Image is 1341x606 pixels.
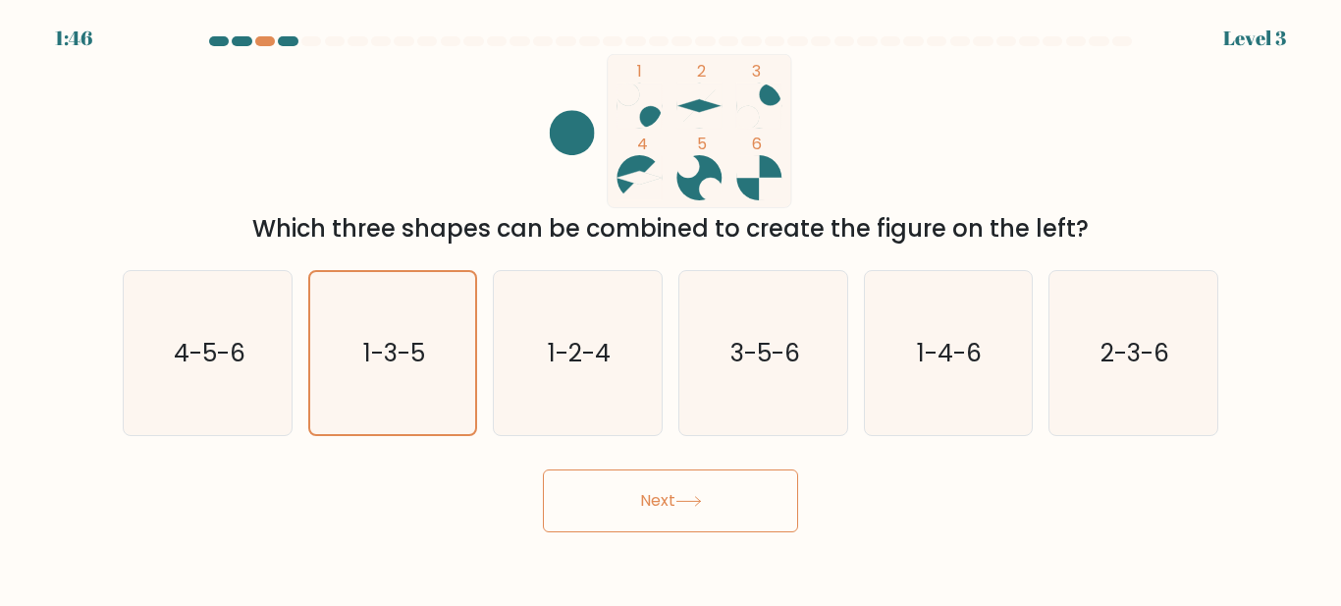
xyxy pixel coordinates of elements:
[729,336,799,370] text: 3-5-6
[918,336,983,370] text: 1-4-6
[55,24,92,53] div: 1:46
[697,133,707,155] tspan: 5
[543,469,798,532] button: Next
[1100,336,1169,370] text: 2-3-6
[134,211,1207,247] div: Which three shapes can be combined to create the figure on the left?
[363,336,425,370] text: 1-3-5
[752,60,761,83] tspan: 3
[637,60,642,83] tspan: 1
[1223,24,1286,53] div: Level 3
[637,133,648,155] tspan: 4
[548,336,611,370] text: 1-2-4
[173,336,244,370] text: 4-5-6
[752,133,762,155] tspan: 6
[697,60,706,83] tspan: 2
